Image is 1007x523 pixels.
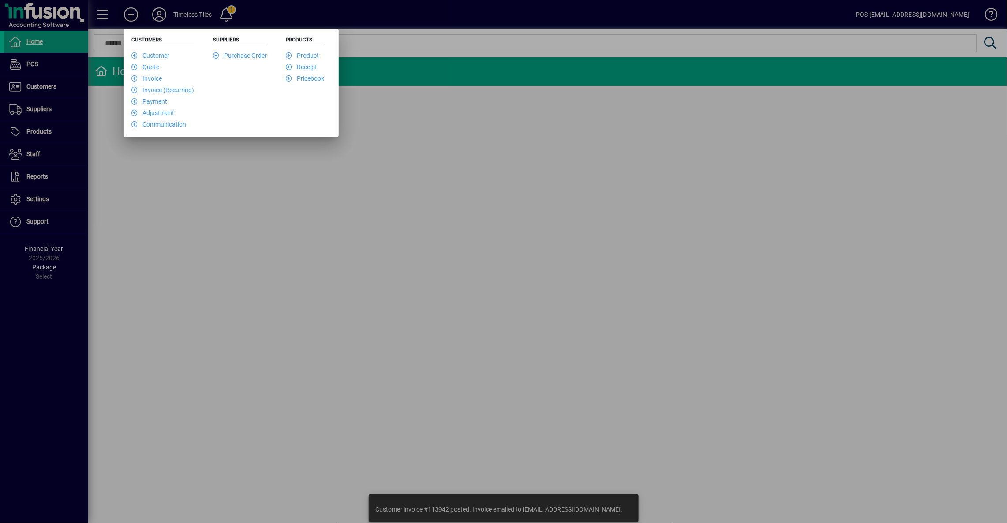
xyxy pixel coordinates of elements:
[286,52,319,59] a: Product
[286,37,324,45] h5: Products
[131,98,167,105] a: Payment
[131,37,194,45] h5: Customers
[131,109,174,116] a: Adjustment
[131,86,194,93] a: Invoice (Recurring)
[286,75,324,82] a: Pricebook
[131,121,186,128] a: Communication
[131,75,162,82] a: Invoice
[286,64,317,71] a: Receipt
[213,52,267,59] a: Purchase Order
[131,64,159,71] a: Quote
[213,37,267,45] h5: Suppliers
[131,52,169,59] a: Customer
